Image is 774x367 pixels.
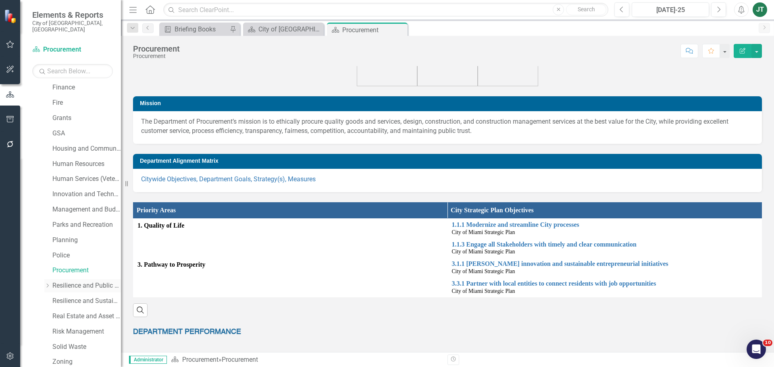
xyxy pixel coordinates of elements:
a: Procurement [182,356,218,363]
div: Briefing Books [175,24,228,34]
a: Solid Waste [52,342,121,352]
a: Police [52,251,121,260]
span: City of Miami Strategic Plan [452,268,515,274]
a: 1.1.1 Modernize and streamline City processes [452,221,758,228]
img: ClearPoint Strategy [4,9,19,23]
button: Search [566,4,606,15]
a: Risk Management [52,327,121,336]
a: Management and Budget [52,205,121,214]
input: Search Below... [32,64,113,78]
div: Procurement [222,356,258,363]
a: City of [GEOGRAPHIC_DATA] [245,24,322,34]
div: The Department of Procurement’s mission is to ethically procure quality goods and services, desig... [141,117,754,136]
small: City of [GEOGRAPHIC_DATA], [GEOGRAPHIC_DATA] [32,20,113,33]
a: 1.1.3 Engage all Stakeholders with timely and clear communication [452,241,758,248]
span: 10 [763,340,772,346]
input: Search ClearPoint... [163,3,608,17]
span: City of Miami Strategic Plan [452,288,515,294]
a: Finance [52,83,121,92]
td: Double-Click to Edit Right Click for Context Menu [447,238,762,258]
a: GSA [52,129,121,138]
a: Procurement [32,45,113,54]
iframe: Intercom live chat [747,340,766,359]
a: Grants [52,114,121,123]
a: Planning [52,236,121,245]
strong: DEPARTMENT PERFORMANCE [133,328,241,336]
td: Double-Click to Edit [133,219,448,258]
a: Resilience and Public Works [52,281,121,290]
button: [DATE]-25 [632,2,709,17]
div: City of [GEOGRAPHIC_DATA] [258,24,322,34]
a: Citywide Objectives, Department Goals, Strategy(s), Measures [141,175,316,183]
h3: Mission [140,100,758,106]
a: Housing and Community Development [52,144,121,153]
span: Administrator [129,356,167,364]
span: 1. Quality of Life [137,221,443,230]
span: Search [578,6,595,12]
a: Fire [52,98,121,108]
h3: Department Alignment Matrix [140,158,758,164]
span: Elements & Reports [32,10,113,20]
a: 3.1.1 [PERSON_NAME] innovation and sustainable entrepreneurial initiatives [452,260,758,267]
a: Resilience and Sustainability [52,297,121,306]
button: JT [753,2,767,17]
a: Zoning [52,357,121,367]
div: Procurement [342,25,406,35]
a: Innovation and Technology [52,190,121,199]
a: Real Estate and Asset Management [52,312,121,321]
div: [DATE]-25 [635,5,706,15]
a: Parks and Recreation [52,220,121,230]
span: City of Miami Strategic Plan [452,229,515,235]
a: Briefing Books [161,24,228,34]
a: 3.3.1 Partner with local entities to connect residents with job opportunities [452,280,758,287]
a: Human Resources [52,160,121,169]
span: 3. Pathway to Prosperity [137,260,443,270]
a: Human Services (Veterans and Homeless) [52,174,121,184]
a: Procurement [52,266,121,275]
td: Double-Click to Edit [133,258,448,297]
div: Procurement [133,44,180,53]
div: » [171,355,441,365]
span: City of Miami Strategic Plan [452,249,515,255]
div: Procurement [133,53,180,59]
